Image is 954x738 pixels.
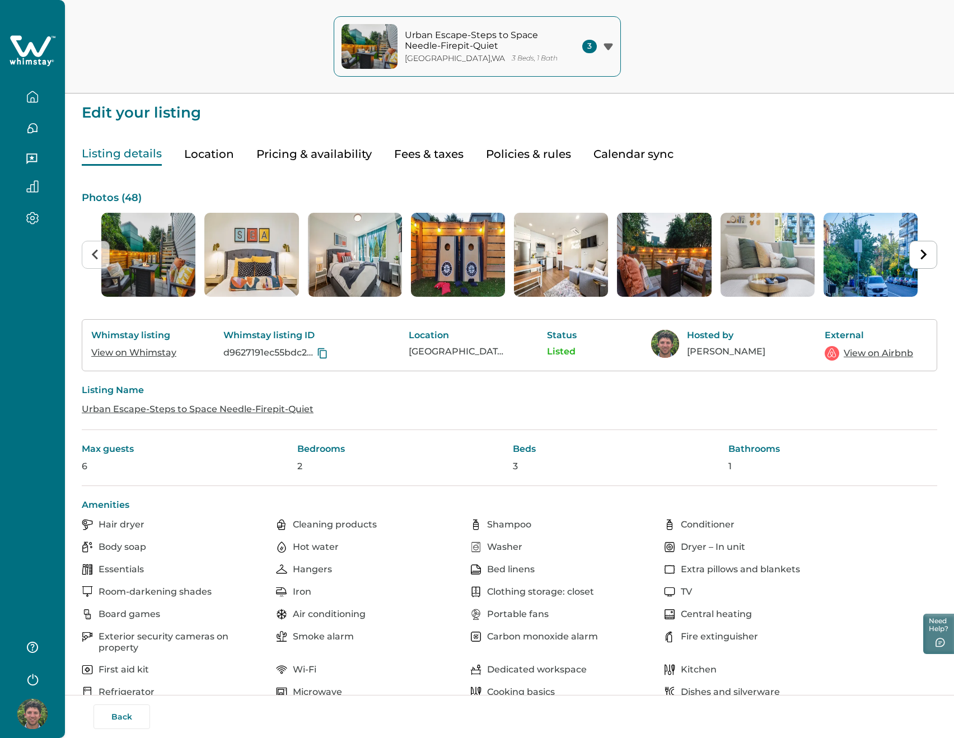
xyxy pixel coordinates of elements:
li: 2 of 48 [204,213,298,297]
p: Hosted by [687,330,782,341]
li: 4 of 48 [411,213,505,297]
img: Whimstay Host [651,330,679,358]
img: amenity-icon [664,609,675,620]
p: Refrigerator [99,686,155,698]
img: amenity-icon [82,609,93,620]
p: Bedrooms [297,443,506,455]
img: amenity-icon [276,631,287,642]
p: Body soap [99,541,146,553]
img: amenity-icon [82,541,93,553]
p: Max guests [82,443,291,455]
li: 7 of 48 [721,213,815,297]
p: Cooking basics [487,686,555,698]
img: amenity-icon [664,519,675,530]
img: amenity-icon [276,519,287,530]
p: Whimstay listing ID [223,330,366,341]
img: amenity-icon [470,519,481,530]
img: amenity-icon [664,564,675,575]
p: Essentials [99,564,144,575]
p: Listing Name [82,385,937,396]
p: Wi-Fi [293,664,316,675]
img: amenity-icon [664,664,675,675]
img: amenity-icon [470,609,481,620]
img: amenity-icon [276,541,287,553]
img: amenity-icon [470,586,481,597]
img: amenity-icon [276,664,287,675]
p: Microwave [293,686,342,698]
p: Listed [547,346,609,357]
p: Cleaning products [293,519,377,530]
a: View on Airbnb [844,347,913,360]
p: Extra pillows and blankets [681,564,800,575]
p: Carbon monoxide alarm [487,631,598,642]
p: Urban Escape-Steps to Space Needle-Firepit-Quiet [405,30,556,52]
li: 6 of 48 [617,213,711,297]
p: 3 Beds, 1 Bath [512,54,558,63]
p: Room-darkening shades [99,586,212,597]
img: amenity-icon [664,686,675,698]
img: amenity-icon [82,686,93,698]
img: list-photos [721,213,815,297]
img: amenity-icon [470,686,481,698]
p: Beds [513,443,722,455]
p: Fire extinguisher [681,631,758,642]
p: Hot water [293,541,339,553]
button: Fees & taxes [394,143,464,166]
p: Clothing storage: closet [487,586,594,597]
p: Smoke alarm [293,631,354,642]
img: list-photos [308,213,402,297]
p: TV [681,586,692,597]
p: Washer [487,541,522,553]
button: Pricing & availability [256,143,372,166]
p: Dishes and silverware [681,686,780,698]
img: amenity-icon [276,586,287,597]
p: Central heating [681,609,752,620]
p: Bathrooms [728,443,937,455]
p: Hangers [293,564,332,575]
p: Bed linens [487,564,535,575]
img: amenity-icon [82,664,93,675]
img: property-cover [342,24,397,69]
img: amenity-icon [82,564,93,575]
img: amenity-icon [664,586,675,597]
img: amenity-icon [82,586,93,597]
img: amenity-icon [82,631,93,642]
p: 6 [82,461,291,472]
button: Previous slide [82,241,110,269]
p: Portable fans [487,609,549,620]
img: list-photos [617,213,711,297]
li: 5 of 48 [514,213,608,297]
li: 8 of 48 [824,213,918,297]
img: list-photos [824,213,918,297]
p: Shampoo [487,519,531,530]
p: Hair dryer [99,519,144,530]
img: amenity-icon [276,564,287,575]
p: Edit your listing [82,94,937,120]
button: Listing details [82,143,162,166]
img: amenity-icon [470,631,481,642]
p: Amenities [82,499,937,511]
img: list-photos [101,213,195,297]
a: Urban Escape-Steps to Space Needle-Firepit-Quiet [82,404,314,414]
button: Back [93,704,150,729]
p: 3 [513,461,722,472]
a: View on Whimstay [91,347,176,358]
img: Whimstay Host [17,699,48,729]
img: amenity-icon [470,564,481,575]
button: property-coverUrban Escape-Steps to Space Needle-Firepit-Quiet[GEOGRAPHIC_DATA],WA3 Beds, 1 Bath3 [334,16,621,77]
img: list-photos [411,213,505,297]
p: [PERSON_NAME] [687,346,782,357]
img: amenity-icon [470,541,481,553]
p: Status [547,330,609,341]
p: Iron [293,586,311,597]
p: [GEOGRAPHIC_DATA], [GEOGRAPHIC_DATA], [GEOGRAPHIC_DATA] [409,346,504,357]
img: amenity-icon [276,609,287,620]
button: Policies & rules [486,143,571,166]
button: Next slide [909,241,937,269]
li: 3 of 48 [308,213,402,297]
p: Location [409,330,504,341]
p: First aid kit [99,664,149,675]
p: External [825,330,914,341]
p: Dryer – In unit [681,541,745,553]
p: 1 [728,461,937,472]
